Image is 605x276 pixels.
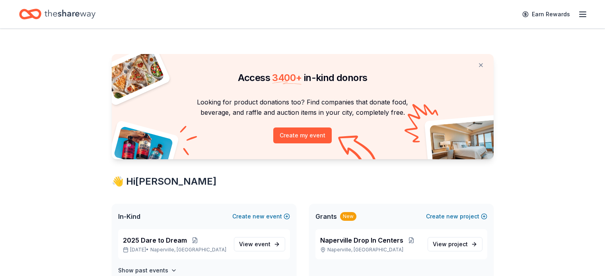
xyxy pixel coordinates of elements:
[118,266,168,275] h4: Show past events
[273,127,332,143] button: Create my event
[255,241,270,247] span: event
[232,212,290,221] button: Createnewevent
[315,212,337,221] span: Grants
[121,97,484,118] p: Looking for product donations too? Find companies that donate food, beverage, and raffle and auct...
[123,235,187,245] span: 2025 Dare to Dream
[517,7,575,21] a: Earn Rewards
[428,237,482,251] a: View project
[253,212,265,221] span: new
[433,239,468,249] span: View
[272,72,302,83] span: 3400 +
[239,239,270,249] span: View
[238,72,368,83] span: Access in-kind donors
[118,266,177,275] button: Show past events
[19,5,95,23] a: Home
[123,247,228,253] p: [DATE] •
[320,247,421,253] p: Naperville, [GEOGRAPHIC_DATA]
[446,212,458,221] span: new
[338,135,378,165] img: Curvy arrow
[103,49,165,100] img: Pizza
[234,237,285,251] a: View event
[426,212,487,221] button: Createnewproject
[448,241,468,247] span: project
[320,235,403,245] span: Naperville Drop In Centers
[118,212,140,221] span: In-Kind
[112,175,494,188] div: 👋 Hi [PERSON_NAME]
[340,212,356,221] div: New
[150,247,226,253] span: Naperville, [GEOGRAPHIC_DATA]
